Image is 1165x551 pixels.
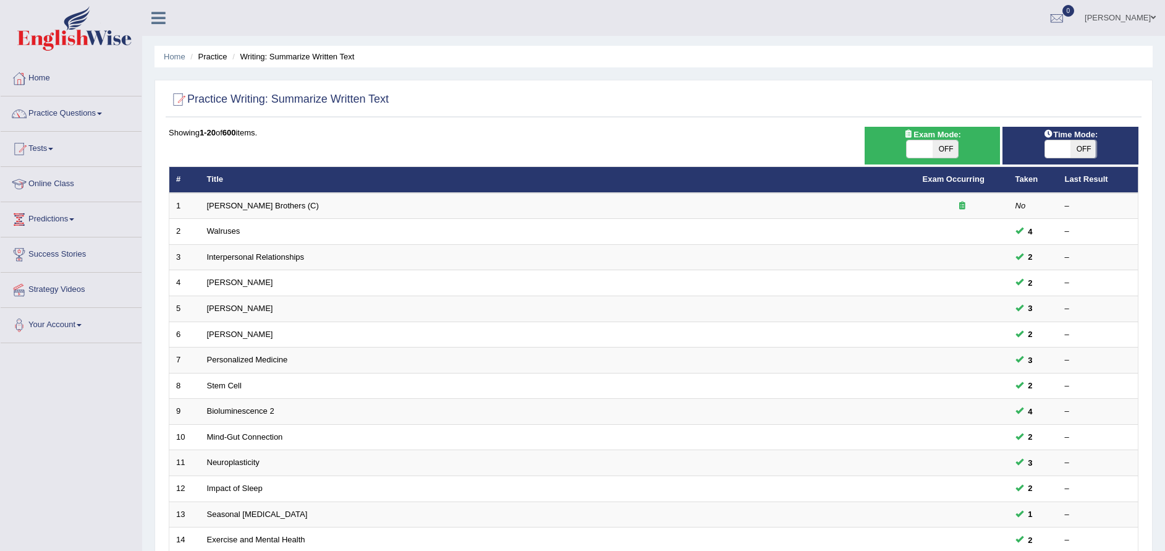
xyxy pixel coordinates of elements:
a: [PERSON_NAME] [207,330,273,339]
b: 600 [222,128,236,137]
span: You can still take this question [1023,430,1038,443]
th: Title [200,167,916,193]
th: Taken [1009,167,1058,193]
td: 6 [169,322,200,348]
div: – [1065,226,1132,237]
span: You can still take this question [1023,482,1038,495]
td: 1 [169,193,200,219]
td: 4 [169,270,200,296]
div: – [1065,457,1132,469]
a: Exam Occurring [923,174,985,184]
em: No [1015,201,1026,210]
a: Your Account [1,308,142,339]
span: You can still take this question [1023,225,1038,238]
td: 13 [169,502,200,528]
a: Exercise and Mental Health [207,535,305,544]
span: You can still take this question [1023,328,1038,341]
div: Exam occurring question [923,200,1002,212]
div: Showing of items. [169,127,1138,139]
span: 0 [1062,5,1075,17]
span: OFF [933,140,959,158]
div: – [1065,329,1132,341]
td: 9 [169,399,200,425]
b: 1-20 [200,128,216,137]
div: – [1065,406,1132,417]
a: Practice Questions [1,96,142,127]
span: You can still take this question [1023,405,1038,418]
div: – [1065,277,1132,289]
td: 8 [169,373,200,399]
td: 7 [169,348,200,374]
a: Home [1,61,142,92]
div: – [1065,380,1132,392]
td: 3 [169,244,200,270]
a: Tests [1,132,142,163]
span: You can still take this question [1023,508,1038,521]
a: Personalized Medicine [207,355,288,364]
span: You can still take this question [1023,456,1038,469]
div: – [1065,252,1132,263]
td: 2 [169,219,200,245]
span: You can still take this question [1023,354,1038,367]
div: – [1065,509,1132,521]
span: You can still take this question [1023,250,1038,263]
a: Neuroplasticity [207,458,260,467]
li: Practice [187,51,227,62]
th: # [169,167,200,193]
th: Last Result [1058,167,1138,193]
a: Online Class [1,167,142,198]
span: You can still take this question [1023,379,1038,392]
td: 11 [169,450,200,476]
a: Bioluminescence 2 [207,406,274,416]
a: Walruses [207,226,240,236]
a: Predictions [1,202,142,233]
span: You can still take this question [1023,534,1038,547]
a: Stem Cell [207,381,242,390]
td: 12 [169,476,200,502]
a: Mind-Gut Connection [207,432,283,442]
span: You can still take this question [1023,276,1038,289]
td: 10 [169,424,200,450]
div: – [1065,200,1132,212]
div: – [1065,534,1132,546]
a: Strategy Videos [1,273,142,304]
li: Writing: Summarize Written Text [229,51,354,62]
a: [PERSON_NAME] [207,304,273,313]
a: Home [164,52,185,61]
a: [PERSON_NAME] Brothers (C) [207,201,319,210]
a: Interpersonal Relationships [207,252,305,262]
a: [PERSON_NAME] [207,278,273,287]
div: Show exams occurring in exams [865,127,1001,164]
div: – [1065,432,1132,443]
a: Seasonal [MEDICAL_DATA] [207,510,308,519]
div: – [1065,354,1132,366]
a: Impact of Sleep [207,484,263,493]
a: Success Stories [1,237,142,268]
span: You can still take this question [1023,302,1038,315]
td: 5 [169,296,200,322]
h2: Practice Writing: Summarize Written Text [169,90,389,109]
div: – [1065,303,1132,315]
span: Exam Mode: [899,128,965,141]
span: Time Mode: [1038,128,1103,141]
div: – [1065,483,1132,495]
span: OFF [1070,140,1096,158]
